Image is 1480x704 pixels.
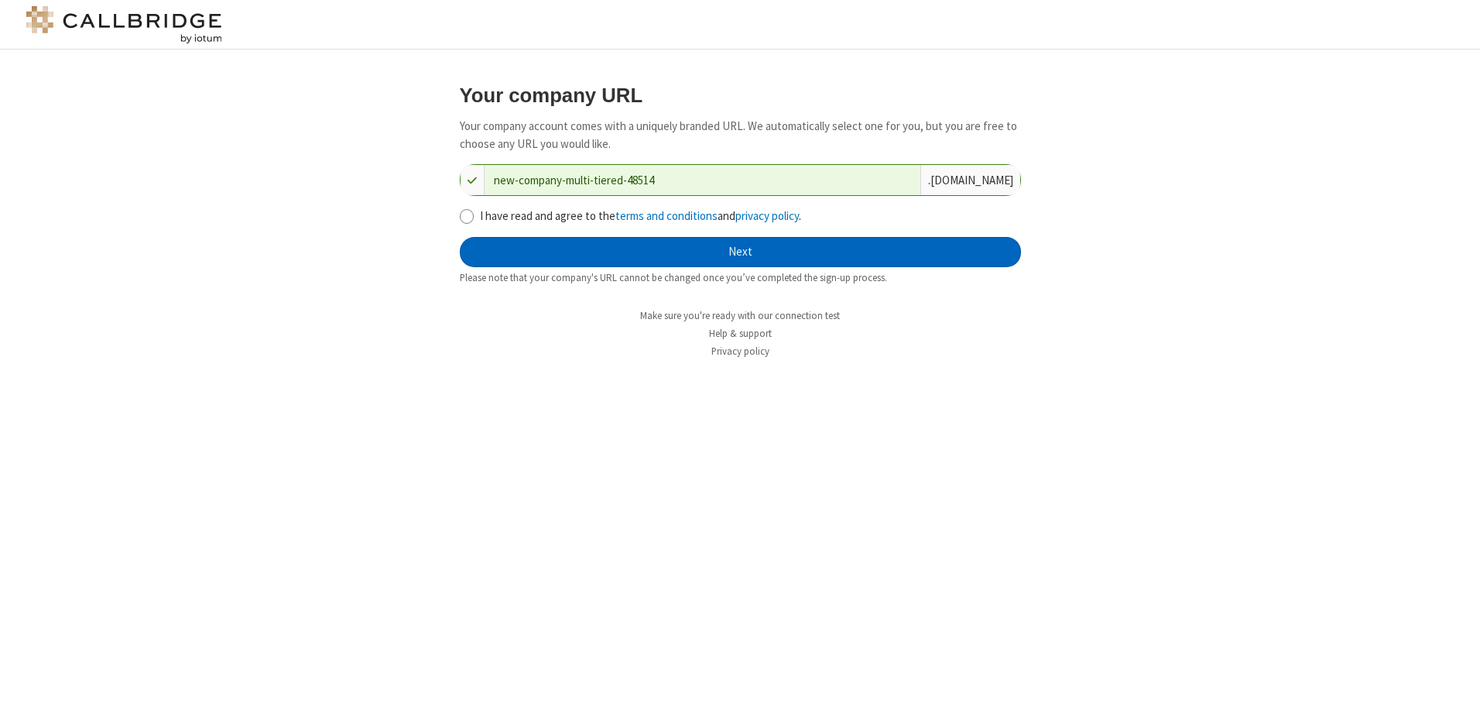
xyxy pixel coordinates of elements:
[485,165,920,195] input: Company URL
[460,270,1021,285] div: Please note that your company's URL cannot be changed once you’ve completed the sign-up process.
[460,237,1021,268] button: Next
[640,309,840,322] a: Make sure you're ready with our connection test
[23,6,224,43] img: logo@2x.png
[709,327,772,340] a: Help & support
[460,84,1021,106] h3: Your company URL
[711,345,769,358] a: Privacy policy
[920,165,1020,195] div: . [DOMAIN_NAME]
[615,208,718,223] a: terms and conditions
[735,208,799,223] a: privacy policy
[460,118,1021,153] p: Your company account comes with a uniquely branded URL. We automatically select one for you, but ...
[480,208,1021,225] label: I have read and agree to the and .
